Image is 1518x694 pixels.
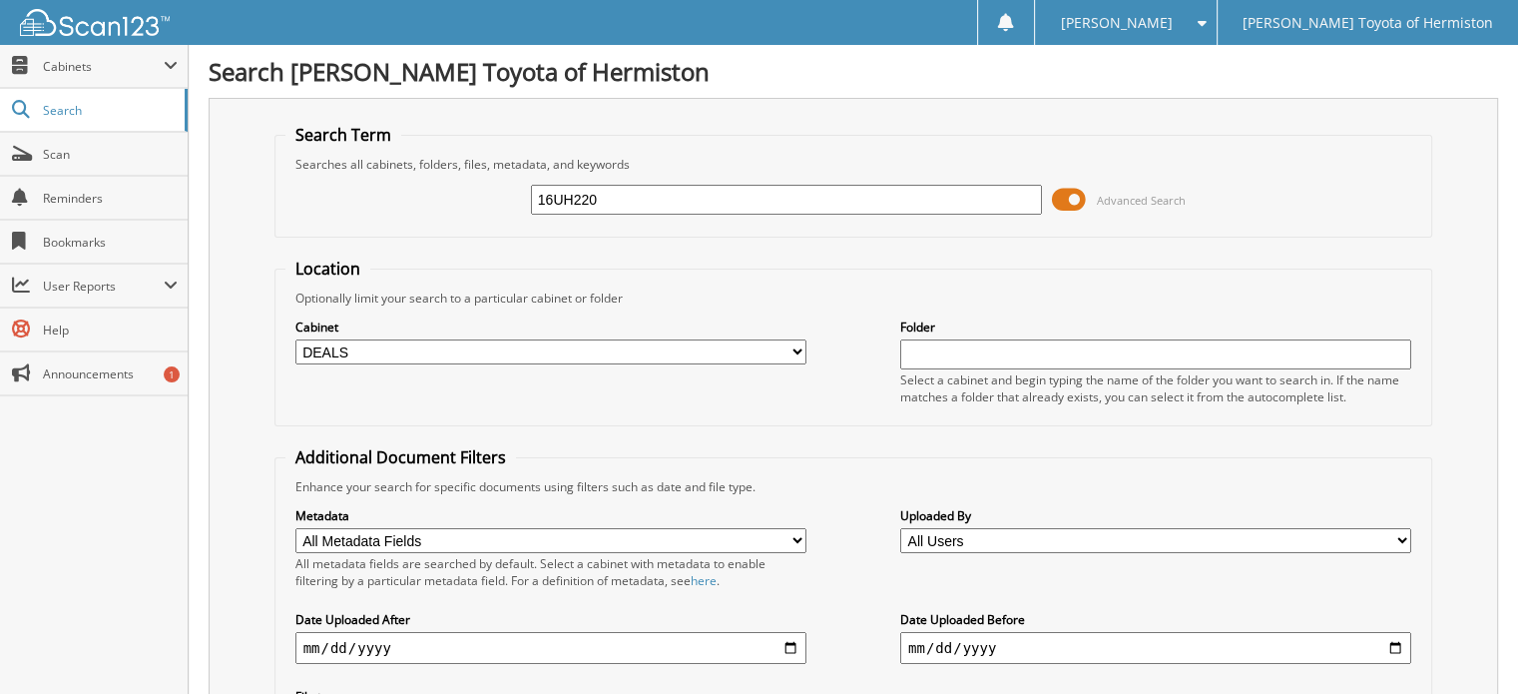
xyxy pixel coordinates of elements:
[295,507,806,524] label: Metadata
[900,319,1411,336] label: Folder
[164,366,180,382] div: 1
[285,446,516,468] legend: Additional Document Filters
[900,371,1411,405] div: Select a cabinet and begin typing the name of the folder you want to search in. If the name match...
[43,146,178,163] span: Scan
[1243,17,1493,29] span: [PERSON_NAME] Toyota of Hermiston
[43,365,178,382] span: Announcements
[285,478,1422,495] div: Enhance your search for specific documents using filters such as date and file type.
[900,632,1411,664] input: end
[900,507,1411,524] label: Uploaded By
[43,322,178,339] span: Help
[285,258,370,280] legend: Location
[285,156,1422,173] div: Searches all cabinets, folders, files, metadata, and keywords
[295,555,806,589] div: All metadata fields are searched by default. Select a cabinet with metadata to enable filtering b...
[20,9,170,36] img: scan123-logo-white.svg
[900,611,1411,628] label: Date Uploaded Before
[295,319,806,336] label: Cabinet
[691,572,717,589] a: here
[1097,193,1186,208] span: Advanced Search
[209,55,1498,88] h1: Search [PERSON_NAME] Toyota of Hermiston
[43,234,178,251] span: Bookmarks
[43,102,175,119] span: Search
[285,290,1422,307] div: Optionally limit your search to a particular cabinet or folder
[43,278,164,295] span: User Reports
[43,190,178,207] span: Reminders
[295,611,806,628] label: Date Uploaded After
[285,124,401,146] legend: Search Term
[295,632,806,664] input: start
[43,58,164,75] span: Cabinets
[1060,17,1172,29] span: [PERSON_NAME]
[1418,598,1518,694] iframe: Chat Widget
